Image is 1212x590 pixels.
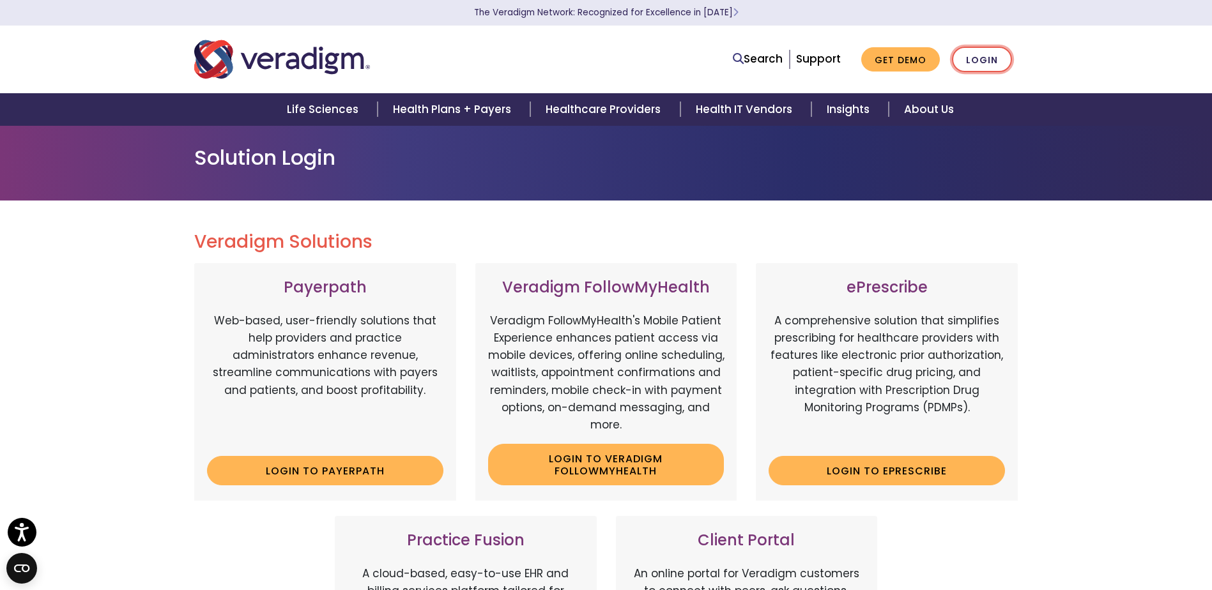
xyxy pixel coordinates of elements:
[769,278,1005,297] h3: ePrescribe
[530,93,680,126] a: Healthcare Providers
[952,47,1012,73] a: Login
[769,456,1005,485] a: Login to ePrescribe
[733,50,783,68] a: Search
[207,312,443,446] p: Web-based, user-friendly solutions that help providers and practice administrators enhance revenu...
[207,456,443,485] a: Login to Payerpath
[629,531,865,550] h3: Client Portal
[6,553,37,584] button: Open CMP widget
[889,93,969,126] a: About Us
[194,231,1018,253] h2: Veradigm Solutions
[769,312,1005,446] p: A comprehensive solution that simplifies prescribing for healthcare providers with features like ...
[348,531,584,550] h3: Practice Fusion
[272,93,378,126] a: Life Sciences
[680,93,811,126] a: Health IT Vendors
[861,47,940,72] a: Get Demo
[194,38,370,80] img: Veradigm logo
[207,278,443,297] h3: Payerpath
[488,444,725,485] a: Login to Veradigm FollowMyHealth
[474,6,739,19] a: The Veradigm Network: Recognized for Excellence in [DATE]Learn More
[194,146,1018,170] h1: Solution Login
[796,51,841,66] a: Support
[811,93,889,126] a: Insights
[488,278,725,297] h3: Veradigm FollowMyHealth
[733,6,739,19] span: Learn More
[488,312,725,434] p: Veradigm FollowMyHealth's Mobile Patient Experience enhances patient access via mobile devices, o...
[378,93,530,126] a: Health Plans + Payers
